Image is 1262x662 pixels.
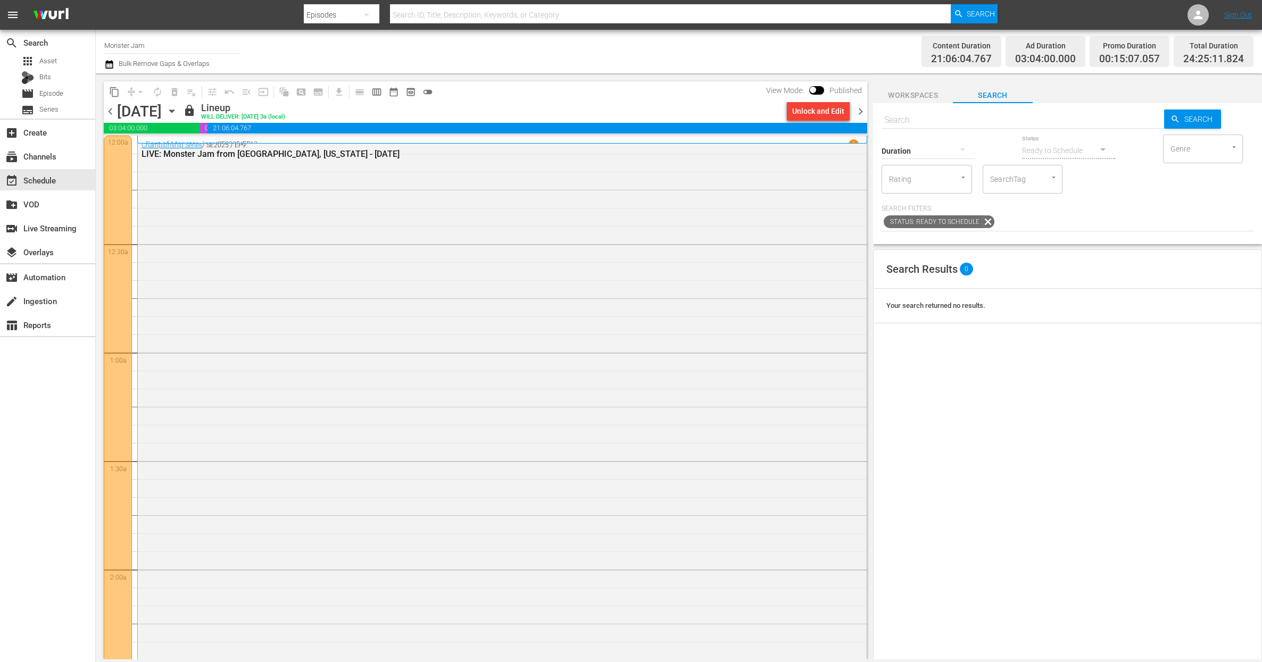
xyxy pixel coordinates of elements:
div: Total Duration [1183,38,1244,53]
div: / SE2025 / EP9: [142,141,804,159]
a: Best of Monster Jam [146,140,215,148]
span: Published [824,86,867,95]
span: chevron_right [854,105,867,118]
p: SE2025 / [218,140,243,148]
span: Search [1180,110,1221,129]
p: Search Filters: [882,204,1253,213]
span: Series [39,104,59,115]
span: Loop Content [149,83,166,100]
span: Create Series Block [310,83,327,100]
span: 21:06:04.767 [207,123,867,133]
span: Asset [21,55,34,68]
span: date_range_outlined [388,87,399,97]
span: calendar_view_week_outlined [371,87,382,97]
span: 00:15:07.057 [1099,53,1160,65]
div: Unlock and Edit [792,102,844,121]
span: Copy Lineup [106,83,123,100]
span: lock [183,104,196,117]
span: 21:06:04.767 [931,53,992,65]
span: Your search returned no results. [886,301,985,309]
div: [DATE] [117,103,162,120]
a: Championship Series [142,141,202,149]
span: Update Metadata from Key Asset [255,83,272,100]
div: WILL DELIVER: [DATE] 3a (local) [201,114,285,121]
span: Remove Gaps & Overlaps [123,83,149,100]
span: 24:25:11.824 [1183,53,1244,65]
div: LIVE: Monster Jam from [GEOGRAPHIC_DATA], [US_STATE] - [DATE] [142,149,804,159]
span: Create Search Block [293,83,310,100]
div: Promo Duration [1099,38,1160,53]
span: Schedule [5,174,18,187]
span: 00:15:07.057 [200,123,207,133]
button: Open [1049,172,1059,182]
button: Open [958,172,968,182]
span: View Mode: [761,86,809,95]
span: Toggle to switch from Published to Draft view. [809,86,817,94]
span: Live Streaming [5,222,18,235]
span: Refresh All Search Blocks [272,81,293,102]
div: Bits [21,71,34,84]
span: Download as CSV [327,81,347,102]
span: Asset [39,56,57,66]
span: Channels [5,150,18,163]
span: Week Calendar View [368,83,385,100]
div: Content Duration [931,38,992,53]
span: Select an event to delete [166,83,183,100]
span: Status: Ready to Schedule [884,215,982,228]
span: 03:04:00.000 [104,123,200,133]
span: Month Calendar View [385,83,402,100]
p: EP13 [243,140,258,148]
button: Search [951,4,998,23]
span: 24 hours Lineup View is OFF [419,83,436,100]
span: Customize Events [200,81,221,102]
p: 1 [852,140,856,148]
img: ans4CAIJ8jUAAAAAAAAAAAAAAAAAAAAAAAAgQb4GAAAAAAAAAAAAAAAAAAAAAAAAJMjXAAAAAAAAAAAAAAAAAAAAAAAAgAT5G... [26,3,77,28]
span: Bulk Remove Gaps & Overlaps [117,60,210,68]
div: Ad Duration [1015,38,1076,53]
span: Bits [39,72,51,82]
button: Open [1229,142,1239,152]
span: Search [5,37,18,49]
span: 03:04:00.000 [1015,53,1076,65]
div: Lineup [201,102,285,114]
span: VOD [5,198,18,211]
p: / [215,140,218,148]
span: toggle_off [422,87,433,97]
span: menu [6,9,19,21]
span: Create [5,127,18,139]
span: Episode [39,88,63,99]
button: Search [1164,110,1221,129]
span: content_copy [109,87,120,97]
span: Episode [21,87,34,100]
span: Ingestion [5,295,18,308]
button: Unlock and Edit [787,102,850,121]
span: Automation [5,271,18,284]
span: preview_outlined [405,87,416,97]
span: Search [967,4,995,23]
div: Ready to Schedule [1022,136,1116,165]
span: View Backup [402,83,419,100]
span: Overlays [5,246,18,259]
a: Sign Out [1224,11,1252,19]
span: Series [21,104,34,116]
span: chevron_left [104,105,117,118]
span: Reports [5,319,18,332]
span: 0 [960,263,973,275]
span: Day Calendar View [347,81,368,102]
span: Workspaces [873,89,953,102]
span: Search Results [886,263,958,275]
span: Search [953,89,1033,102]
span: Clear Lineup [183,83,200,100]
